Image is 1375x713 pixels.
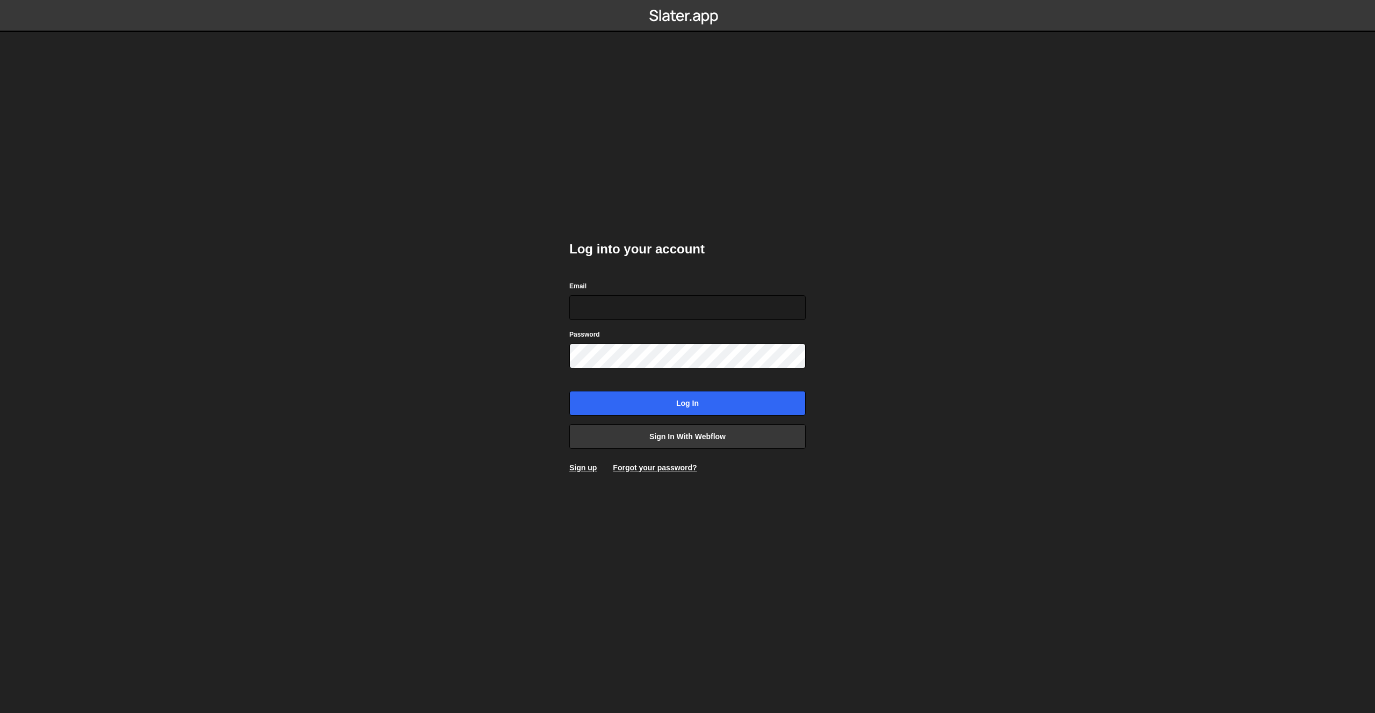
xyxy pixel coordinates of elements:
[569,241,806,258] h2: Log into your account
[569,424,806,449] a: Sign in with Webflow
[569,463,597,472] a: Sign up
[569,391,806,416] input: Log in
[569,329,600,340] label: Password
[613,463,697,472] a: Forgot your password?
[569,281,587,292] label: Email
